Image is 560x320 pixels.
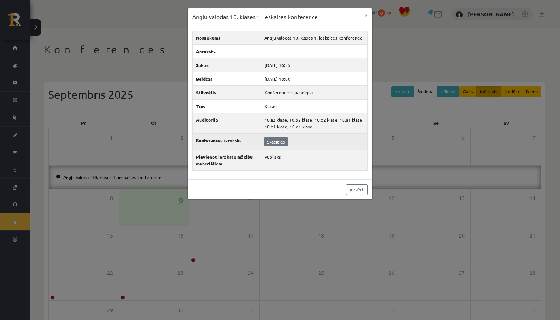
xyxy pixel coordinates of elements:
[193,72,261,85] th: Beidzas
[261,31,368,44] td: Angļu valodas 10. klases 1. ieskaites konference
[261,58,368,72] td: [DATE] 16:55
[360,8,372,22] button: ×
[192,13,318,21] h3: Angļu valodas 10. klases 1. ieskaites konference
[193,113,261,133] th: Auditorija
[193,31,261,44] th: Nosaukums
[193,133,261,150] th: Konferences ieraksts
[193,85,261,99] th: Stāvoklis
[261,85,368,99] td: Konference ir pabeigta
[193,58,261,72] th: Sākas
[261,113,368,133] td: 10.a2 klase, 10.b2 klase, 10.c2 klase, 10.a1 klase, 10.b1 klase, 10.c1 klase
[346,184,368,195] a: Aizvērt
[193,44,261,58] th: Apraksts
[261,72,368,85] td: [DATE] 18:00
[264,137,288,146] a: Skatīties
[261,99,368,113] td: Klases
[193,99,261,113] th: Tips
[193,150,261,170] th: Pievienot ierakstu mācību materiāliem
[261,150,368,170] td: Publisks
